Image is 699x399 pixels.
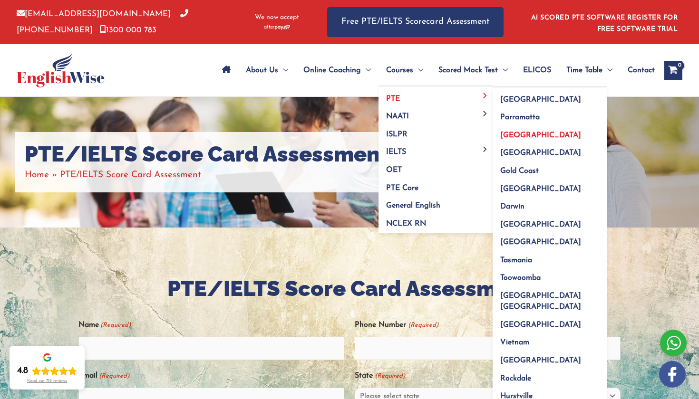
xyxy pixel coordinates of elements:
a: [GEOGRAPHIC_DATA] [493,230,607,248]
a: [GEOGRAPHIC_DATA] [493,177,607,195]
span: [GEOGRAPHIC_DATA] [500,149,581,157]
span: Menu Toggle [480,111,491,116]
span: [GEOGRAPHIC_DATA] [500,96,581,104]
img: Afterpay-Logo [264,25,290,30]
aside: Header Widget 1 [525,7,682,38]
a: Free PTE/IELTS Scorecard Assessment [327,7,504,37]
span: NCLEX RN [386,220,426,228]
span: IELTS [386,148,406,156]
img: white-facebook.png [659,361,686,388]
a: General English [379,194,493,212]
div: Read our 718 reviews [27,379,67,384]
a: About UsMenu Toggle [238,54,296,87]
span: PTE/IELTS Score Card Assessment [60,171,201,180]
span: Menu Toggle [498,54,508,87]
a: PTEMenu Toggle [379,86,493,104]
span: Tasmania [500,256,532,264]
span: About Us [246,54,278,87]
span: Menu Toggle [413,54,423,87]
a: [GEOGRAPHIC_DATA] [493,349,607,367]
span: (Required) [407,317,438,333]
label: Phone Number [355,317,438,333]
a: Scored Mock TestMenu Toggle [431,54,515,87]
span: Menu Toggle [480,146,491,152]
a: CoursesMenu Toggle [379,54,431,87]
span: NAATI [386,113,409,120]
span: ISLPR [386,131,408,138]
nav: Breadcrumbs [25,167,389,183]
span: [GEOGRAPHIC_DATA] [GEOGRAPHIC_DATA] [500,292,581,311]
label: Email [78,368,129,384]
h1: PTE/IELTS Score Card Assessment [25,142,389,167]
span: Vietnam [500,339,529,346]
a: Parramatta [493,105,607,123]
span: Toowoomba [500,274,541,282]
span: [GEOGRAPHIC_DATA] [500,238,581,246]
span: (Required) [98,368,130,384]
span: Online Coaching [303,54,361,87]
a: Gold Coast [493,159,607,177]
a: PTE Core [379,176,493,194]
a: Darwin [493,195,607,213]
span: [GEOGRAPHIC_DATA] [500,132,581,139]
span: (Required) [374,368,405,384]
span: [GEOGRAPHIC_DATA] [500,221,581,228]
a: OET [379,158,493,176]
span: Gold Coast [500,167,539,175]
a: 1300 000 783 [100,26,156,34]
a: Online CoachingMenu Toggle [296,54,379,87]
a: [GEOGRAPHIC_DATA] [493,141,607,159]
a: Toowoomba [493,266,607,284]
span: PTE [386,95,400,103]
span: We now accept [255,13,299,22]
a: ISLPR [379,122,493,140]
span: Parramatta [500,114,540,121]
a: [GEOGRAPHIC_DATA] [493,212,607,230]
a: [GEOGRAPHIC_DATA] [493,313,607,331]
a: Rockdale [493,366,607,384]
div: 4.8 [17,365,28,377]
span: Menu Toggle [278,54,288,87]
span: Darwin [500,203,524,210]
a: [GEOGRAPHIC_DATA] [493,123,607,141]
a: [PHONE_NUMBER] [17,10,188,34]
a: Home [25,171,49,180]
span: [GEOGRAPHIC_DATA] [500,321,581,329]
a: View Shopping Cart, empty [664,61,682,80]
span: Courses [386,54,413,87]
span: Menu Toggle [602,54,612,87]
label: Name [78,317,131,333]
img: cropped-ew-logo [17,53,105,87]
label: State [355,368,405,384]
span: (Required) [100,317,131,333]
span: Menu Toggle [361,54,371,87]
a: NCLEX RN [379,211,493,233]
span: ELICOS [523,54,551,87]
span: Contact [628,54,655,87]
a: NAATIMenu Toggle [379,104,493,123]
span: [GEOGRAPHIC_DATA] [500,357,581,364]
span: Time Table [566,54,602,87]
a: ELICOS [515,54,559,87]
a: [EMAIL_ADDRESS][DOMAIN_NAME] [17,10,171,18]
span: Menu Toggle [480,93,491,98]
a: [GEOGRAPHIC_DATA] [493,87,607,105]
a: AI SCORED PTE SOFTWARE REGISTER FOR FREE SOFTWARE TRIAL [531,14,678,33]
nav: Site Navigation: Main Menu [214,54,655,87]
span: Rockdale [500,375,531,382]
a: Time TableMenu Toggle [559,54,620,87]
a: IELTSMenu Toggle [379,140,493,158]
div: Rating: 4.8 out of 5 [17,365,77,377]
a: Tasmania [493,248,607,266]
span: General English [386,202,440,209]
span: Scored Mock Test [438,54,498,87]
span: PTE Core [386,184,418,192]
span: [GEOGRAPHIC_DATA] [500,185,581,193]
span: OET [386,166,402,174]
h2: PTE/IELTS Score Card Assessment [78,275,621,303]
a: Contact [620,54,655,87]
a: Vietnam [493,331,607,349]
a: [GEOGRAPHIC_DATA] [GEOGRAPHIC_DATA] [493,284,607,313]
